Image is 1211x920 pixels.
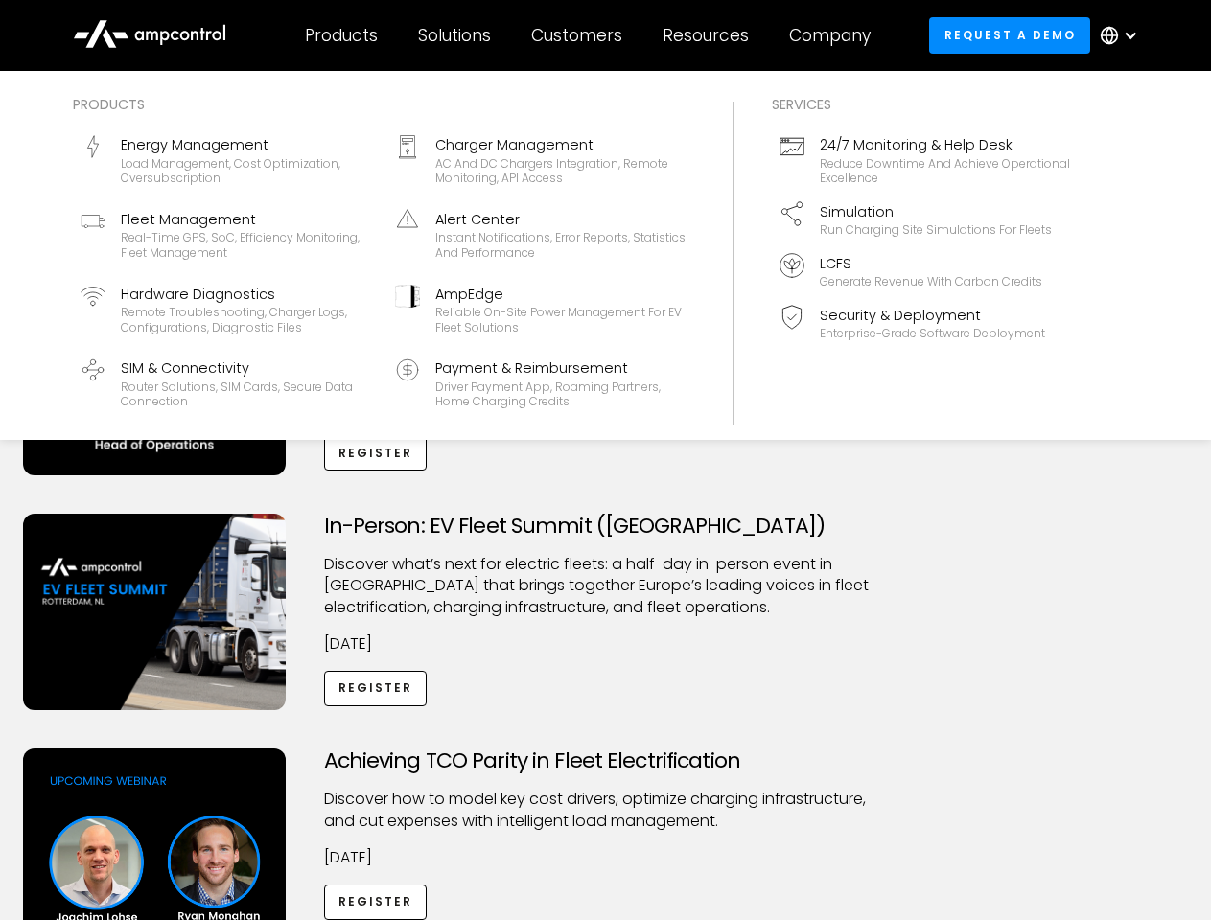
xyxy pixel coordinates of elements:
p: Discover how to model key cost drivers, optimize charging infrastructure, and cut expenses with i... [324,789,888,832]
div: Company [789,25,871,46]
div: Solutions [418,25,491,46]
div: Products [305,25,378,46]
a: Request a demo [929,17,1090,53]
h3: Achieving TCO Parity in Fleet Electrification [324,748,888,773]
div: Resources [663,25,749,46]
div: Customers [531,25,622,46]
p: ​Discover what’s next for electric fleets: a half-day in-person event in [GEOGRAPHIC_DATA] that b... [324,554,888,618]
h3: In-Person: EV Fleet Summit ([GEOGRAPHIC_DATA]) [324,514,888,539]
a: Register [324,885,428,920]
p: [DATE] [324,633,888,655]
p: [DATE] [324,847,888,868]
a: Register [324,671,428,706]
